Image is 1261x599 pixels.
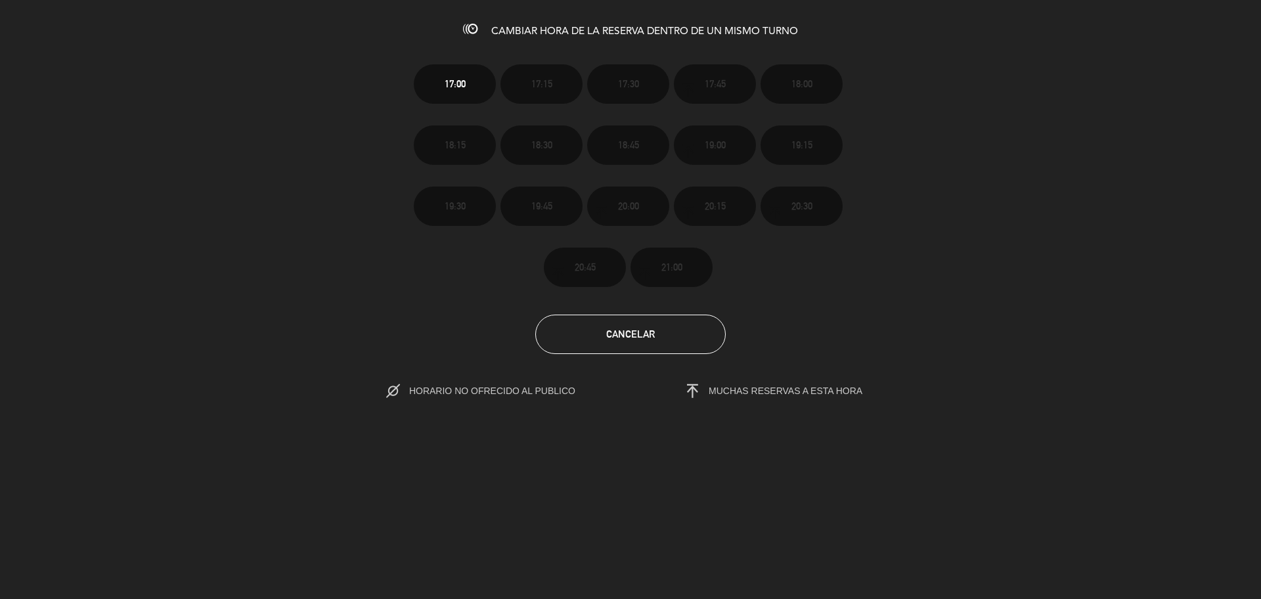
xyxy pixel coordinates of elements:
[500,64,583,104] button: 17:15
[705,76,726,91] span: 17:45
[606,328,655,340] span: Cancelar
[661,259,682,275] span: 21:00
[531,76,552,91] span: 17:15
[575,259,596,275] span: 20:45
[674,64,756,104] button: 17:45
[587,187,669,226] button: 20:00
[500,187,583,226] button: 19:45
[414,187,496,226] button: 19:30
[761,187,843,226] button: 20:30
[791,198,812,213] span: 20:30
[445,198,466,213] span: 19:30
[618,198,639,213] span: 20:00
[587,125,669,165] button: 18:45
[618,137,639,152] span: 18:45
[791,76,812,91] span: 18:00
[414,64,496,104] button: 17:00
[761,125,843,165] button: 19:15
[674,125,756,165] button: 19:00
[761,64,843,104] button: 18:00
[414,125,496,165] button: 18:15
[705,137,726,152] span: 19:00
[531,137,552,152] span: 18:30
[409,386,603,396] span: HORARIO NO OFRECIDO AL PUBLICO
[630,248,713,287] button: 21:00
[618,76,639,91] span: 17:30
[535,315,726,354] button: Cancelar
[709,386,862,396] span: MUCHAS RESERVAS A ESTA HORA
[791,137,812,152] span: 19:15
[531,198,552,213] span: 19:45
[500,125,583,165] button: 18:30
[445,76,466,91] span: 17:00
[587,64,669,104] button: 17:30
[544,248,626,287] button: 20:45
[705,198,726,213] span: 20:15
[491,26,798,37] span: CAMBIAR HORA DE LA RESERVA DENTRO DE UN MISMO TURNO
[445,137,466,152] span: 18:15
[674,187,756,226] button: 20:15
